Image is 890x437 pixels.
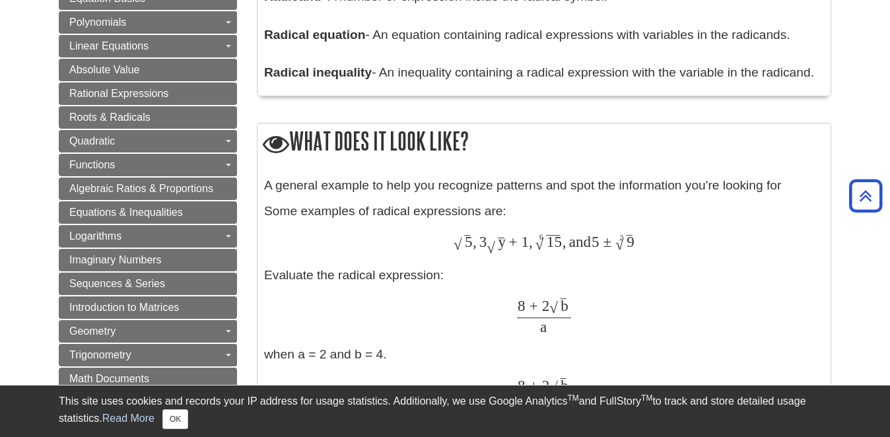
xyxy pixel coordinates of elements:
span: , [529,233,533,250]
sup: TM [641,393,652,403]
span: Absolute Value [69,64,139,75]
span: y [498,233,506,250]
span: √ [454,236,462,253]
a: Rational Expressions [59,83,237,105]
a: Trigonometry [59,344,237,366]
span: Quadratic [69,135,115,147]
span: 5 [465,233,473,250]
a: Logarithms [59,225,237,248]
span: Equations & Inequalities [69,207,183,218]
a: Introduction to Matrices [59,296,237,319]
span: Sequences & Series [69,278,165,289]
span: 2 [538,297,550,314]
span: 6 [539,233,543,241]
span: + [526,297,538,314]
span: Roots & Radicals [69,112,151,123]
a: Sequences & Series [59,273,237,295]
span: 8 [518,377,526,394]
b: Radical equation [264,28,366,42]
button: Close [162,409,188,429]
a: Equations & Inequalities [59,201,237,224]
a: Absolute Value [59,59,237,81]
span: n [576,233,584,250]
span: ‾ [561,377,566,394]
span: 2 [619,234,623,242]
span: a [540,318,547,335]
span: + [504,233,517,250]
span: , [563,233,566,250]
span: ± [599,233,612,250]
span: Rational Expressions [69,88,168,99]
a: Back to Top [844,187,887,205]
span: d [583,233,592,250]
a: Geometry [59,320,237,343]
span: Imaginary Numbers [69,254,162,265]
span: Geometry [69,325,116,337]
a: Imaginary Numbers [59,249,237,271]
a: Linear Equations [59,35,237,57]
span: 2 [538,377,550,394]
div: This site uses cookies and records your IP address for usage statistics. Additionally, we use Goo... [59,393,831,429]
span: Linear Equations [69,40,149,51]
span: √ [549,299,558,316]
b: Radical inequality [264,65,372,79]
span: 1 [517,233,529,250]
span: 9 [627,233,634,250]
span: √ [615,236,624,253]
a: Math Documents [59,368,237,390]
span: Functions [69,159,115,170]
span: √ [549,379,558,396]
span: √ [487,239,495,256]
span: Logarithms [69,230,121,242]
span: Math Documents [69,373,149,384]
span: 8 [518,297,526,314]
span: 5 [592,233,599,250]
span: ‾ [465,234,470,251]
a: Read More [102,413,154,424]
a: Functions [59,154,237,176]
span: 3 [477,233,487,250]
span: Algebraic Ratios & Proportions [69,183,213,194]
span: √ [535,236,544,253]
span: , [473,233,477,250]
sup: TM [567,393,578,403]
a: Polynomials [59,11,237,34]
span: b [561,297,568,314]
span: Introduction to Matrices [69,302,179,313]
span: Trigonometry [69,349,131,360]
span: Polynomials [69,17,126,28]
a: Quadratic [59,130,237,152]
span: 15 [547,233,562,250]
a: Roots & Radicals [59,106,237,129]
span: ‾ [561,297,566,314]
span: + [526,377,538,394]
h2: What does it look like? [257,123,831,161]
p: A general example to help you recognize patterns and spot the information you're looking for [264,176,824,195]
span: ‾ [627,234,632,251]
span: a [566,233,576,250]
a: Algebraic Ratios & Proportions [59,178,237,200]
